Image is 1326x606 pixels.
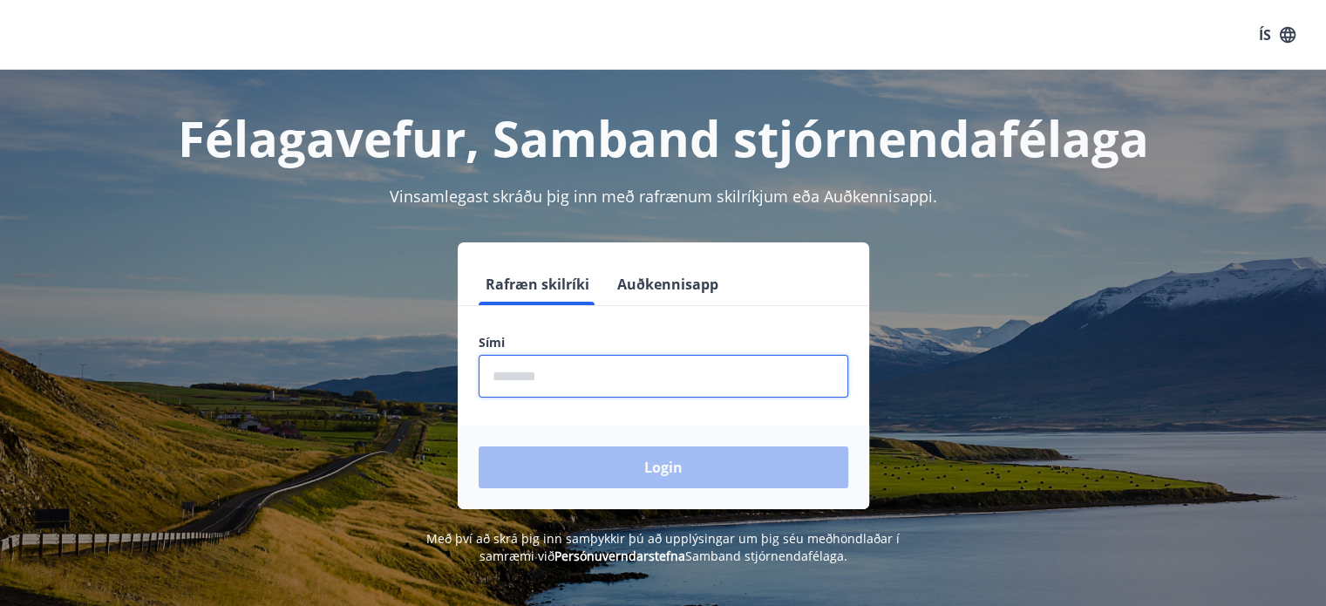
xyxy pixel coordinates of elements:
[57,105,1270,171] h1: Félagavefur, Samband stjórnendafélaga
[426,530,900,564] span: Með því að skrá þig inn samþykkir þú að upplýsingar um þig séu meðhöndlaðar í samræmi við Samband...
[479,263,596,305] button: Rafræn skilríki
[610,263,725,305] button: Auðkennisapp
[554,548,685,564] a: Persónuverndarstefna
[479,334,848,351] label: Sími
[1249,19,1305,51] button: ÍS
[390,186,937,207] span: Vinsamlegast skráðu þig inn með rafrænum skilríkjum eða Auðkennisappi.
